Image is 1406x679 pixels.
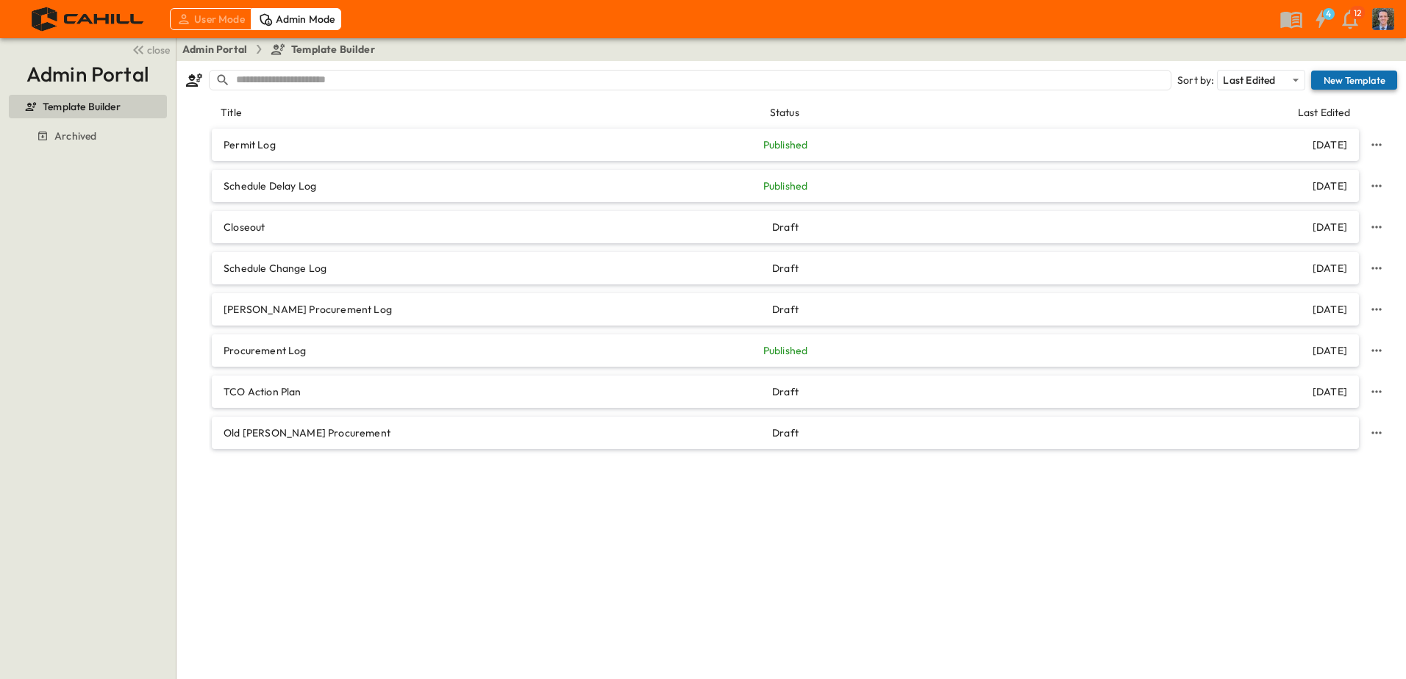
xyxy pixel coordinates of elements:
p: [DATE] [973,261,1347,276]
a: Archived [9,127,164,145]
button: template-menu [1368,136,1385,154]
p: Title [221,105,242,120]
p: Schedule Change Log [224,261,598,276]
a: Schedule Change LogDraft[DATE] [212,252,1359,284]
a: TCO Action PlanDraft[DATE] [212,376,1359,408]
a: Procurement LogPublished[DATE] [212,334,1359,367]
p: 12 [1354,7,1361,19]
a: Permit LogPublished[DATE] [212,129,1359,161]
button: template-menu [1368,342,1385,359]
p: [DATE] [973,137,1347,152]
p: Draft [598,425,972,440]
a: Schedule Delay LogPublished[DATE] [212,170,1359,202]
a: Template Builder [271,42,375,57]
p: Status [770,105,799,120]
p: Sort by: [1177,73,1214,87]
p: Last Edited [1298,105,1351,120]
a: Template Builder [9,98,164,115]
a: Admin Portal [182,42,247,57]
div: Last Edited [1217,70,1305,90]
div: Admin Mode [251,8,342,30]
button: template-menu [1368,301,1385,318]
h6: Template Builder [43,101,121,112]
span: close [147,43,170,57]
button: template-menu [1368,383,1385,400]
p: [DATE] [973,179,1347,193]
p: Admin Portal [26,60,149,89]
p: [DATE] [973,343,1347,358]
button: template-menu [1368,259,1385,277]
p: [PERSON_NAME] Procurement Log [224,302,598,317]
p: Draft [598,261,972,276]
a: [PERSON_NAME] Procurement LogDraft[DATE] [212,293,1359,326]
h6: 4 [1326,8,1331,20]
p: Draft [598,220,972,234]
p: Published [598,343,972,358]
button: template-menu [1368,177,1385,195]
p: Procurement Log [224,343,598,358]
p: Draft [598,302,972,317]
p: Schedule Delay Log [224,179,598,193]
button: New Template [1311,71,1397,90]
button: template-menu [1368,424,1385,442]
a: CloseoutDraft[DATE] [212,211,1359,243]
img: 4f72bfc4efa7236828875bac24094a5ddb05241e32d018417354e964050affa1.png [18,4,160,35]
nav: breadcrumbs [182,42,384,57]
button: close [126,40,173,60]
img: Profile Picture [1372,8,1394,30]
a: Old [PERSON_NAME] ProcurementDraft [212,417,1359,449]
p: Old [PERSON_NAME] Procurement [224,425,598,440]
button: template-menu [1368,218,1385,236]
p: [DATE] [973,220,1347,234]
p: [DATE] [973,384,1347,399]
p: TCO Action Plan [224,384,598,399]
p: [DATE] [973,302,1347,317]
h6: Archived [54,130,96,142]
p: Last Edited [1223,73,1275,87]
div: User Mode [170,8,251,30]
p: Closeout [224,220,598,234]
button: 4 [1306,6,1335,32]
p: Published [598,179,972,193]
p: Published [598,137,972,152]
p: Permit Log [224,137,598,152]
p: Draft [598,384,972,399]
